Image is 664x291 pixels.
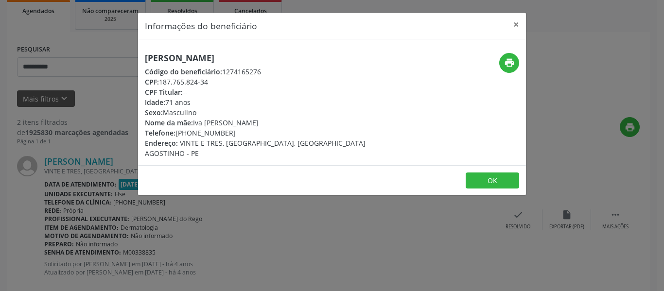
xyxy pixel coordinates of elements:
[145,97,390,107] div: 71 anos
[145,77,159,86] span: CPF:
[466,172,519,189] button: OK
[504,57,515,68] i: print
[145,19,257,32] h5: Informações do beneficiário
[145,53,390,63] h5: [PERSON_NAME]
[145,87,183,97] span: CPF Titular:
[145,128,175,137] span: Telefone:
[145,67,222,76] span: Código do beneficiário:
[145,107,390,118] div: Masculino
[145,138,366,158] span: VINTE E TRES, [GEOGRAPHIC_DATA], [GEOGRAPHIC_DATA] AGOSTINHO - PE
[145,108,163,117] span: Sexo:
[145,98,165,107] span: Idade:
[145,118,390,128] div: Iva [PERSON_NAME]
[499,53,519,73] button: print
[145,118,193,127] span: Nome da mãe:
[145,87,390,97] div: --
[145,138,178,148] span: Endereço:
[145,77,390,87] div: 187.765.824-34
[145,67,390,77] div: 1274165276
[145,128,390,138] div: [PHONE_NUMBER]
[507,13,526,36] button: Close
